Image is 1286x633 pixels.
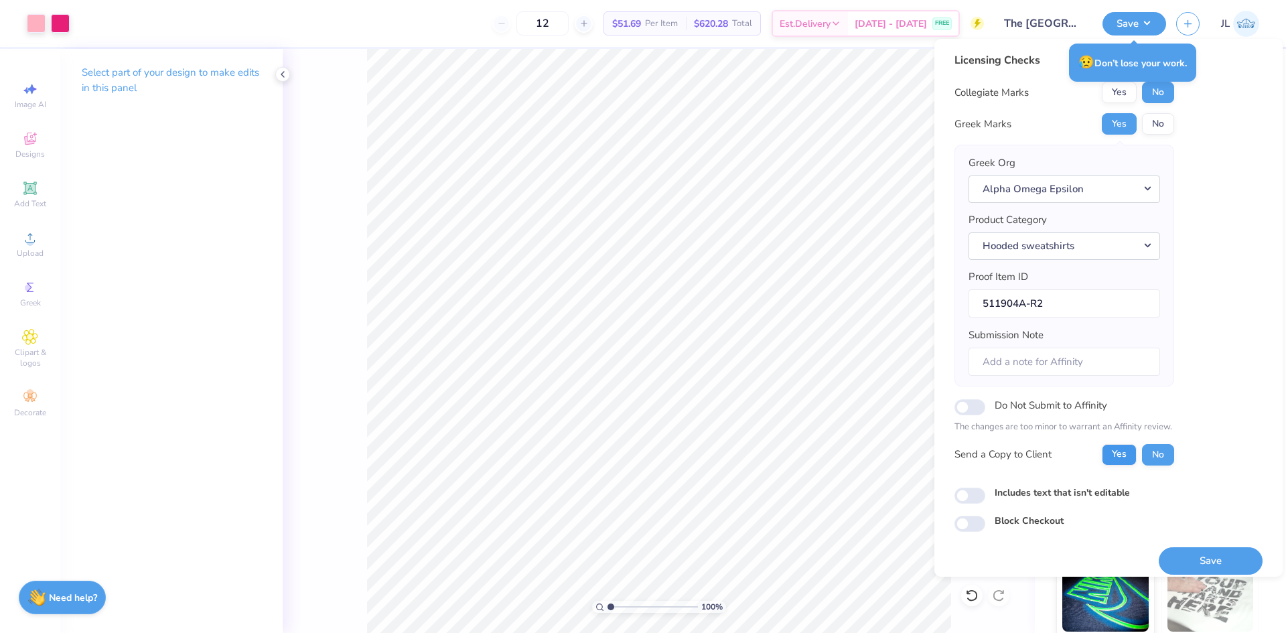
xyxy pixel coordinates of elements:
[1142,113,1174,135] button: No
[969,155,1015,171] label: Greek Org
[694,17,728,31] span: $620.28
[1221,11,1259,37] a: JL
[645,17,678,31] span: Per Item
[954,117,1011,132] div: Greek Marks
[1233,11,1259,37] img: Jairo Laqui
[612,17,641,31] span: $51.69
[969,269,1028,285] label: Proof Item ID
[701,601,723,613] span: 100 %
[994,10,1092,37] input: Untitled Design
[20,297,41,308] span: Greek
[935,19,949,28] span: FREE
[954,421,1174,434] p: The changes are too minor to warrant an Affinity review.
[49,591,97,604] strong: Need help?
[954,447,1052,462] div: Send a Copy to Client
[995,514,1064,528] label: Block Checkout
[7,347,54,368] span: Clipart & logos
[17,248,44,259] span: Upload
[954,52,1174,68] div: Licensing Checks
[14,407,46,418] span: Decorate
[1142,82,1174,103] button: No
[15,149,45,159] span: Designs
[1102,12,1166,36] button: Save
[1069,44,1196,82] div: Don’t lose your work.
[954,85,1029,100] div: Collegiate Marks
[1078,54,1094,71] span: 😥
[1167,565,1254,632] img: Water based Ink
[969,175,1160,203] button: Alpha Omega Epsilon
[516,11,569,36] input: – –
[855,17,927,31] span: [DATE] - [DATE]
[995,486,1130,500] label: Includes text that isn't editable
[1102,82,1137,103] button: Yes
[1102,444,1137,466] button: Yes
[1221,16,1230,31] span: JL
[15,99,46,110] span: Image AI
[82,65,261,96] p: Select part of your design to make edits in this panel
[1159,547,1263,575] button: Save
[1102,113,1137,135] button: Yes
[969,232,1160,260] button: Hooded sweatshirts
[995,397,1107,414] label: Do Not Submit to Affinity
[14,198,46,209] span: Add Text
[732,17,752,31] span: Total
[780,17,831,31] span: Est. Delivery
[969,328,1044,343] label: Submission Note
[1062,565,1149,632] img: Glow in the Dark Ink
[969,348,1160,376] input: Add a note for Affinity
[1142,444,1174,466] button: No
[969,212,1047,228] label: Product Category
